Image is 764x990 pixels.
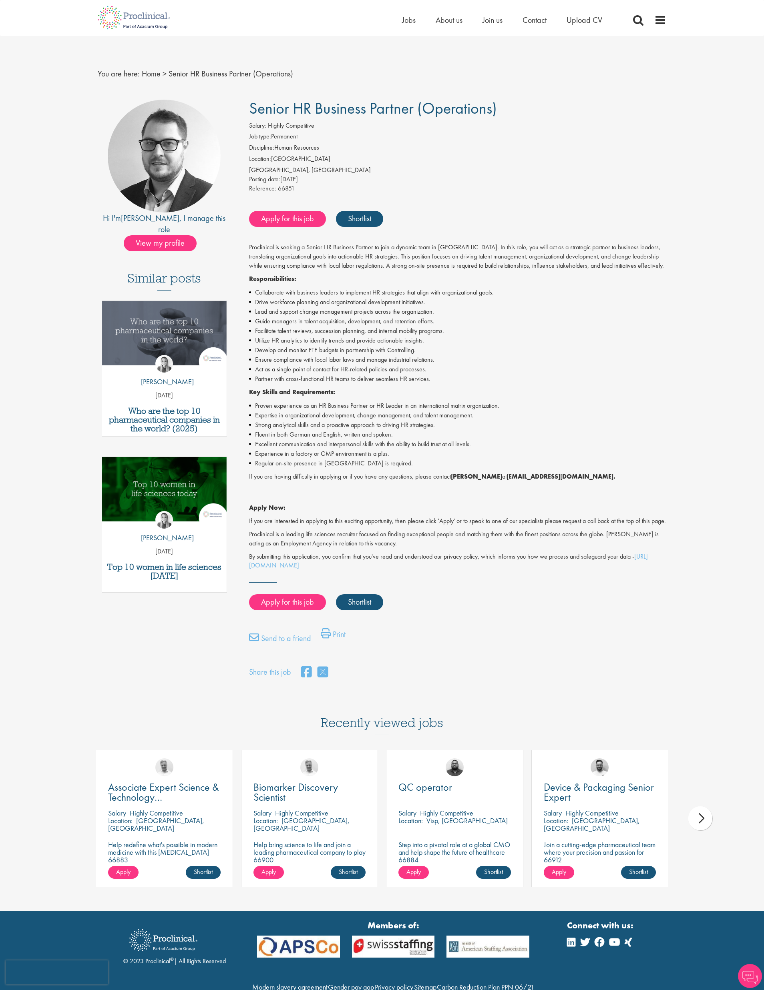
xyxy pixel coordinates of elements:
[102,457,227,521] img: Top 10 women in life sciences today
[98,68,140,79] span: You are here:
[249,420,667,430] li: Strong analytical skills and a proactive approach to driving HR strategies.
[318,664,328,681] a: share on twitter
[108,816,133,825] span: Location:
[135,511,194,547] a: Hannah Burke [PERSON_NAME]
[451,472,502,481] strong: [PERSON_NAME]
[249,154,271,164] label: Location:
[567,15,602,25] span: Upload CV
[108,808,126,818] span: Salary
[688,806,712,830] div: next
[300,758,318,776] img: Joshua Bye
[249,388,335,396] strong: Key Skills and Requirements:
[135,533,194,543] p: [PERSON_NAME]
[249,345,667,355] li: Develop and monitor FTE budgets in partnership with Controlling.
[483,15,503,25] span: Join us
[116,868,131,876] span: Apply
[440,936,535,958] img: APSCo
[565,808,619,818] p: Highly Competitive
[249,297,667,307] li: Drive workforce planning and organizational development initiatives.
[398,782,511,792] a: QC operator
[102,457,227,528] a: Link to a post
[249,175,667,184] div: [DATE]
[163,68,167,79] span: >
[249,411,667,420] li: Expertise in organizational development, change management, and talent management.
[142,68,161,79] a: breadcrumb link
[249,459,667,468] li: Regular on-site presence in [GEOGRAPHIC_DATA] is required.
[420,808,473,818] p: Highly Competitive
[249,503,285,512] strong: Apply Now:
[476,866,511,879] a: Shortlist
[249,632,311,648] a: Send to a friend
[249,552,648,570] a: [URL][DOMAIN_NAME]
[346,936,441,958] img: APSCo
[108,856,221,864] p: 66883
[253,816,278,825] span: Location:
[253,808,271,818] span: Salary
[249,365,667,374] li: Act as a single point of contact for HR-related policies and processes.
[124,237,205,247] a: View my profile
[406,868,421,876] span: Apply
[249,317,667,326] li: Guide managers in talent acquisition, development, and retention efforts.
[398,841,511,864] p: Step into a pivotal role at a global CMO and help shape the future of healthcare manufacturing.
[253,780,338,804] span: Biomarker Discovery Scientist
[398,808,416,818] span: Salary
[507,472,615,481] strong: [EMAIL_ADDRESS][DOMAIN_NAME].
[336,594,383,610] a: Shortlist
[249,98,497,118] span: Senior HR Business Partner (Operations)
[436,15,462,25] a: About us
[121,213,179,223] a: [PERSON_NAME]
[249,530,667,548] p: Proclinical is a leading life sciences recruiter focused on finding exceptional people and matchi...
[257,919,529,932] strong: Members of:
[249,184,276,193] label: Reference:
[544,808,562,818] span: Salary
[123,923,226,966] div: © 2023 Proclinical | All Rights Reserved
[249,401,667,411] li: Proven experience as an HR Business Partner or HR Leader in an international matrix organization.
[6,960,108,984] iframe: reCAPTCHA
[124,235,197,251] span: View my profile
[591,758,609,776] a: Emile De Beer
[253,782,366,802] a: Biomarker Discovery Scientist
[155,511,173,529] img: Hannah Burke
[544,816,568,825] span: Location:
[621,866,656,879] a: Shortlist
[108,780,219,814] span: Associate Expert Science & Technology ([MEDICAL_DATA])
[446,758,464,776] img: Ashley Bennett
[135,355,194,391] a: Hannah Burke [PERSON_NAME]
[249,336,667,345] li: Utilize HR analytics to identify trends and provide actionable insights.
[155,758,173,776] img: Joshua Bye
[249,154,667,166] li: [GEOGRAPHIC_DATA]
[249,275,296,283] strong: Responsibilities:
[108,100,221,212] img: imeage of recruiter Niklas Kaminski
[321,628,346,644] a: Print
[402,15,416,25] a: Jobs
[321,696,443,735] h3: Recently viewed jobs
[106,563,223,580] a: Top 10 women in life sciences [DATE]
[253,841,366,879] p: Help bring science to life and join a leading pharmaceutical company to play a key role in delive...
[249,666,291,678] label: Share this job
[301,664,312,681] a: share on facebook
[108,782,221,802] a: Associate Expert Science & Technology ([MEDICAL_DATA])
[249,594,326,610] a: Apply for this job
[108,816,204,833] p: [GEOGRAPHIC_DATA], [GEOGRAPHIC_DATA]
[135,377,194,387] p: [PERSON_NAME]
[249,355,667,365] li: Ensure compliance with local labor laws and manage industrial relations.
[275,808,328,818] p: Highly Competitive
[253,816,350,833] p: [GEOGRAPHIC_DATA], [GEOGRAPHIC_DATA]
[249,175,280,183] span: Posting date:
[102,301,227,365] img: Top 10 pharmaceutical companies in the world 2025
[249,143,274,152] label: Discipline:
[278,184,295,192] span: 66851
[567,919,635,932] strong: Connect with us:
[426,816,508,825] p: Visp, [GEOGRAPHIC_DATA]
[249,472,667,481] p: If you are having difficulty in applying or if you have any questions, please contact at
[102,301,227,372] a: Link to a post
[261,868,276,876] span: Apply
[169,68,293,79] span: Senior HR Business Partner (Operations)
[127,271,201,291] h3: Similar posts
[249,552,667,571] p: By submitting this application, you confirm that you've read and understood our privacy policy, w...
[249,288,667,297] li: Collaborate with business leaders to implement HR strategies that align with organizational goals.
